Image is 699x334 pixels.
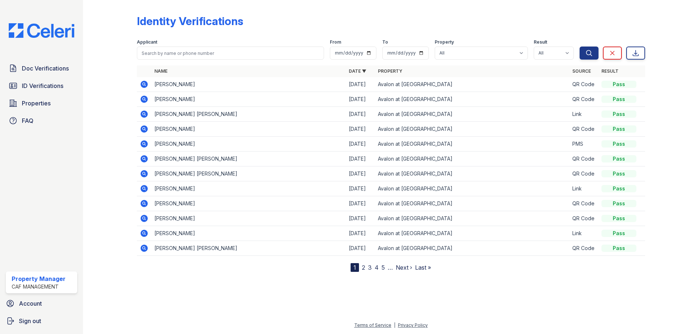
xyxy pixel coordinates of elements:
label: Result [534,39,547,45]
div: | [394,322,395,328]
td: Avalon at [GEOGRAPHIC_DATA] [375,226,569,241]
td: [DATE] [346,137,375,152]
label: Property [435,39,454,45]
div: Property Manager [12,274,66,283]
span: Doc Verifications [22,64,69,73]
td: QR Code [569,166,599,181]
div: Pass [601,110,636,118]
div: Pass [601,170,636,177]
a: 4 [375,264,379,271]
td: Avalon at [GEOGRAPHIC_DATA] [375,166,569,181]
a: Doc Verifications [6,61,77,76]
td: [PERSON_NAME] [151,196,346,211]
span: ID Verifications [22,81,63,90]
td: PMS [569,137,599,152]
span: FAQ [22,116,33,125]
td: [DATE] [346,77,375,92]
label: Applicant [137,39,157,45]
label: From [330,39,341,45]
td: [PERSON_NAME] [151,122,346,137]
a: Sign out [3,314,80,328]
input: Search by name or phone number [137,47,324,60]
td: Avalon at [GEOGRAPHIC_DATA] [375,77,569,92]
td: Avalon at [GEOGRAPHIC_DATA] [375,122,569,137]
a: Properties [6,96,77,110]
td: [PERSON_NAME] [PERSON_NAME] [151,107,346,122]
td: [PERSON_NAME] [151,77,346,92]
td: [DATE] [346,196,375,211]
td: Link [569,181,599,196]
td: QR Code [569,122,599,137]
td: Avalon at [GEOGRAPHIC_DATA] [375,152,569,166]
span: Sign out [19,317,41,325]
td: [PERSON_NAME] [151,226,346,241]
td: Avalon at [GEOGRAPHIC_DATA] [375,107,569,122]
td: [PERSON_NAME] [151,92,346,107]
div: Pass [601,230,636,237]
td: Avalon at [GEOGRAPHIC_DATA] [375,137,569,152]
td: QR Code [569,196,599,211]
td: Link [569,226,599,241]
a: Name [154,68,167,74]
span: Properties [22,99,51,108]
td: QR Code [569,152,599,166]
td: QR Code [569,211,599,226]
a: 2 [362,264,365,271]
a: Last » [415,264,431,271]
td: [DATE] [346,241,375,256]
td: [DATE] [346,122,375,137]
td: Link [569,107,599,122]
span: Account [19,299,42,308]
a: FAQ [6,113,77,128]
span: … [388,263,393,272]
td: Avalon at [GEOGRAPHIC_DATA] [375,196,569,211]
div: Pass [601,140,636,148]
div: Pass [601,245,636,252]
div: Pass [601,96,636,103]
div: Pass [601,185,636,192]
div: Pass [601,215,636,222]
img: CE_Logo_Blue-a8612792a0a2168367f1c8372b55b34899dd931a85d93a1a3d3e32e68fde9ad4.png [3,23,80,38]
td: [DATE] [346,107,375,122]
td: Avalon at [GEOGRAPHIC_DATA] [375,211,569,226]
div: Identity Verifications [137,15,243,28]
td: [DATE] [346,92,375,107]
td: [DATE] [346,226,375,241]
div: Pass [601,155,636,162]
td: Avalon at [GEOGRAPHIC_DATA] [375,241,569,256]
a: Property [378,68,402,74]
td: QR Code [569,241,599,256]
a: Next › [396,264,412,271]
a: Result [601,68,619,74]
div: Pass [601,125,636,133]
td: QR Code [569,92,599,107]
td: QR Code [569,77,599,92]
div: Pass [601,81,636,88]
a: 5 [382,264,385,271]
td: [PERSON_NAME] [151,211,346,226]
td: [PERSON_NAME] [PERSON_NAME] [151,152,346,166]
td: Avalon at [GEOGRAPHIC_DATA] [375,181,569,196]
td: [DATE] [346,211,375,226]
a: Privacy Policy [398,322,428,328]
a: Account [3,296,80,311]
td: [PERSON_NAME] [151,137,346,152]
label: To [382,39,388,45]
td: Avalon at [GEOGRAPHIC_DATA] [375,92,569,107]
a: Date ▼ [349,68,366,74]
div: 1 [351,263,359,272]
td: [PERSON_NAME] [PERSON_NAME] [151,241,346,256]
a: 3 [368,264,372,271]
div: CAF Management [12,283,66,290]
td: [DATE] [346,166,375,181]
td: [DATE] [346,152,375,166]
a: Terms of Service [354,322,391,328]
a: Source [572,68,591,74]
td: [PERSON_NAME] [151,181,346,196]
div: Pass [601,200,636,207]
td: [DATE] [346,181,375,196]
a: ID Verifications [6,79,77,93]
td: [PERSON_NAME] [PERSON_NAME] [151,166,346,181]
